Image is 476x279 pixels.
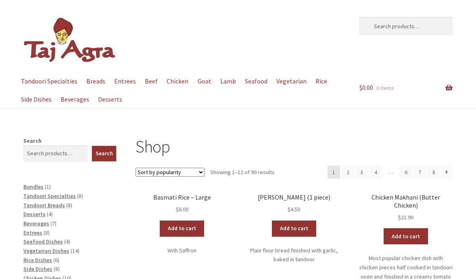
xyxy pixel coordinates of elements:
[359,83,362,92] span: $
[55,256,58,264] span: 6
[52,220,55,227] span: 7
[288,206,300,213] bdi: 4.50
[68,202,71,209] span: 8
[247,194,340,214] a: [PERSON_NAME] (1 piece) $4.50
[328,166,340,179] span: Page 1
[359,72,453,104] a: $0.00 0 items
[23,210,46,218] a: Desserts
[160,221,204,237] a: Add to cart: “Basmati Rice - Large”
[288,206,290,213] span: $
[176,206,188,213] bdi: 6.00
[136,194,229,214] a: Basmati Rice – Large $6.00
[359,194,453,209] h2: Chicken Makhani (Butter Chicken)
[241,72,271,90] a: Seafood
[359,17,453,35] input: Search products…
[384,228,428,244] a: Add to cart: “Chicken Makhani (Butter Chicken)”
[328,166,453,179] nav: Product Pagination
[398,214,401,221] span: $
[23,238,63,245] a: Seafood Dishes
[247,246,340,264] p: Plain flour bread finished with garlic, baked in tandoor
[82,72,109,90] a: Breads
[210,166,275,179] p: Showing 1–12 of 90 results
[23,17,116,63] img: Dickson | Taj Agra Indian Restaurant
[194,72,215,90] a: Goat
[72,247,78,254] span: 14
[427,166,440,179] a: Page 8
[355,166,368,179] a: Page 3
[23,192,76,200] a: Tandoori Specialties
[136,194,229,201] h2: Basmati Rice – Large
[23,229,42,236] a: Entrees
[176,206,179,213] span: $
[399,166,412,179] a: Page 6
[17,90,55,108] a: Side Dishes
[312,72,331,90] a: Rice
[23,146,88,162] input: Search products…
[94,90,126,108] a: Desserts
[359,194,453,222] a: Chicken Makhani (Butter Chicken) $21.90
[413,166,426,179] a: Page 7
[23,72,340,108] nav: Primary Navigation
[55,265,58,273] span: 8
[383,166,399,179] span: …
[341,166,354,179] a: Page 2
[23,137,42,144] label: Search
[136,168,205,177] select: Shop order
[163,72,192,90] a: Chicken
[216,72,240,90] a: Lamb
[369,166,382,179] a: Page 4
[272,221,316,237] a: Add to cart: “Garlic Naan (1 piece)”
[136,136,453,157] h1: Shop
[23,202,65,209] a: Tandoori Breads
[359,83,373,92] span: 0.00
[273,72,311,90] a: Vegetarian
[23,256,52,264] a: Rice Dishes
[376,84,394,92] span: 0 items
[110,72,140,90] a: Entrees
[79,192,81,200] span: 8
[23,247,69,254] a: Vegetarian Dishes
[441,166,453,179] a: →
[66,238,69,245] span: 4
[46,183,49,190] span: 1
[48,210,51,218] span: 4
[23,220,49,227] a: Beverages
[45,229,48,236] span: 8
[17,72,81,90] a: Tandoori Specialties
[23,183,44,190] a: Bundles
[398,214,413,221] bdi: 21.90
[23,265,52,273] a: Side Dishes
[136,246,229,255] p: With Saffron
[247,194,340,201] h2: [PERSON_NAME] (1 piece)
[141,72,162,90] a: Beef
[56,90,93,108] a: Beverages
[92,146,117,162] button: Search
